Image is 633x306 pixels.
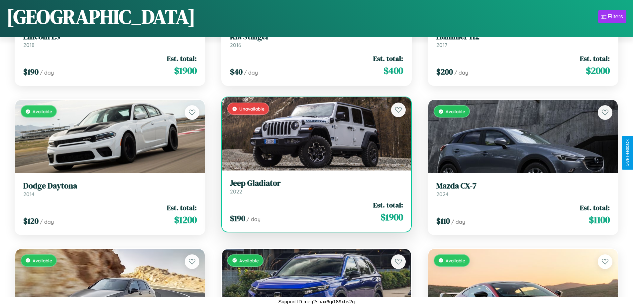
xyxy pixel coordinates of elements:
span: 2014 [23,191,35,197]
a: Dodge Daytona2014 [23,181,197,197]
p: Support ID: meq2snax6qi189xbs2g [278,297,355,306]
span: Available [239,258,259,263]
span: / day [451,218,465,225]
span: / day [454,69,468,76]
span: $ 190 [230,213,245,224]
h1: [GEOGRAPHIC_DATA] [7,3,195,30]
h3: Kia Stinger [230,32,403,42]
span: 2016 [230,42,241,48]
span: Est. total: [373,54,403,63]
div: Give Feedback [625,140,630,166]
span: Unavailable [239,106,264,112]
span: $ 200 [436,66,453,77]
span: / day [40,218,54,225]
a: Hummer H22017 [436,32,610,48]
a: Kia Stinger2016 [230,32,403,48]
span: $ 1200 [174,213,197,226]
span: Est. total: [580,54,610,63]
div: Filters [608,13,623,20]
span: Est. total: [167,203,197,212]
h3: Hummer H2 [436,32,610,42]
h3: Lincoln LS [23,32,197,42]
span: Available [446,258,465,263]
span: 2017 [436,42,447,48]
span: Est. total: [167,54,197,63]
span: $ 1100 [589,213,610,226]
span: $ 40 [230,66,243,77]
span: $ 1900 [174,64,197,77]
span: $ 190 [23,66,39,77]
span: / day [40,69,54,76]
span: 2022 [230,188,242,195]
a: Jeep Gladiator2022 [230,178,403,195]
span: $ 1900 [380,210,403,224]
a: Lincoln LS2018 [23,32,197,48]
span: Available [33,258,52,263]
span: / day [247,216,261,222]
a: Mazda CX-72024 [436,181,610,197]
button: Filters [598,10,626,23]
span: Est. total: [373,200,403,210]
h3: Jeep Gladiator [230,178,403,188]
span: Available [33,109,52,114]
span: $ 120 [23,215,39,226]
span: $ 2000 [586,64,610,77]
span: $ 400 [383,64,403,77]
span: / day [244,69,258,76]
span: 2024 [436,191,449,197]
h3: Mazda CX-7 [436,181,610,191]
span: Est. total: [580,203,610,212]
span: Available [446,109,465,114]
span: 2018 [23,42,35,48]
span: $ 110 [436,215,450,226]
h3: Dodge Daytona [23,181,197,191]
